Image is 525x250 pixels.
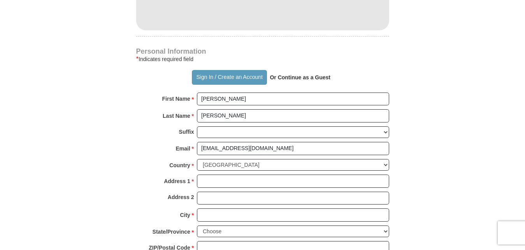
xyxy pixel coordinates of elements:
strong: Address 2 [168,192,194,203]
h4: Personal Information [136,48,389,54]
strong: State/Province [153,226,190,237]
strong: Email [176,143,190,154]
strong: Address 1 [164,176,190,187]
button: Sign In / Create an Account [192,70,267,85]
strong: Country [169,160,190,171]
strong: Last Name [163,110,190,121]
strong: City [180,210,190,220]
div: Indicates required field [136,54,389,64]
strong: First Name [162,93,190,104]
strong: Suffix [179,126,194,137]
strong: Or Continue as a Guest [270,74,330,80]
